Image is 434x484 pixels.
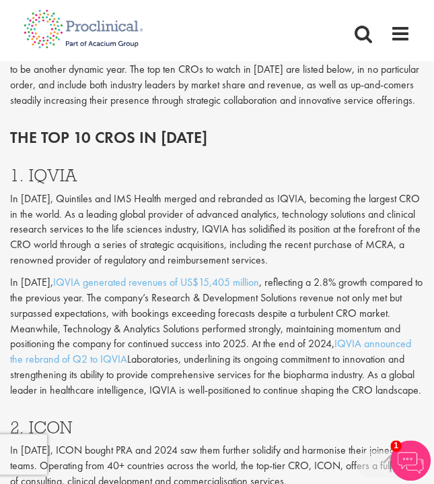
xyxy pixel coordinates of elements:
a: IQVIA announced the rebrand of Q2 to IQVIA [10,336,411,366]
a: IQVIA generated revenues of US$15,405 million [53,275,259,289]
img: Chatbot [390,440,431,481]
p: In [DATE], , reflecting a 2.8% growth compared to the previous year. The company’s Research & Dev... [10,275,424,398]
h3: 1. IQVIA [10,167,424,184]
p: In [DATE], Quintiles and IMS Health merged and rebranded as IQVIA, becoming the largest CRO in th... [10,191,424,268]
h3: 2. ICON [10,419,424,436]
span: 1 [390,440,402,452]
p: With expansions, partnerships and innovations continuing throughout the CRO industry, 2025 is set... [10,47,424,109]
h2: The top 10 CROs in [DATE] [10,129,424,146]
